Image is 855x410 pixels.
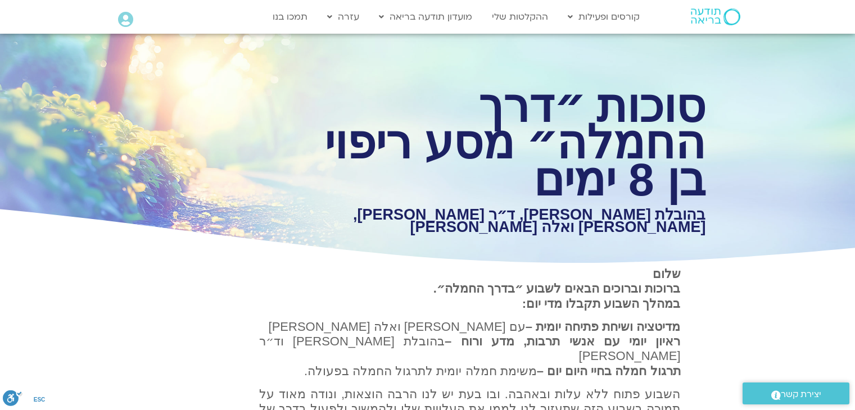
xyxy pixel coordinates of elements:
b: ראיון יומי עם אנשי תרבות, מדע ורוח – [445,334,680,348]
a: תמכו בנו [267,6,313,28]
h1: בהובלת [PERSON_NAME], ד״ר [PERSON_NAME], [PERSON_NAME] ואלה [PERSON_NAME] [316,209,706,233]
a: יצירת קשר [743,382,849,404]
strong: מדיטציה ושיחת פתיחה יומית – [526,320,681,334]
a: עזרה [322,6,365,28]
a: ההקלטות שלי [486,6,554,28]
b: תרגול חמלה בחיי היום יום – [537,364,681,378]
h1: סוכות ״דרך החמלה״ מסע ריפוי בן 8 ימים [316,88,706,198]
strong: ברוכות וברוכים הבאים לשבוע ״בדרך החמלה״. במהלך השבוע תקבלו מדי יום: [433,281,681,310]
span: יצירת קשר [781,387,821,402]
a: מועדון תודעה בריאה [373,6,478,28]
strong: שלום [653,267,681,281]
img: תודעה בריאה [691,8,740,25]
p: עם [PERSON_NAME] ואלה [PERSON_NAME] בהובלת [PERSON_NAME] וד״ר [PERSON_NAME] משימת חמלה יומית לתרג... [259,320,681,379]
a: קורסים ופעילות [562,6,645,28]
